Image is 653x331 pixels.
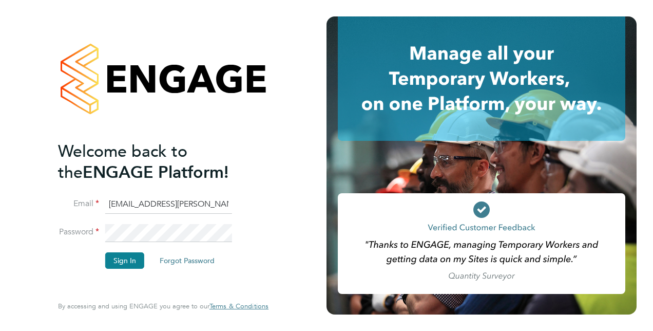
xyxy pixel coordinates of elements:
button: Forgot Password [151,252,223,269]
h2: ENGAGE Platform! [58,141,258,183]
label: Email [58,198,99,209]
span: By accessing and using ENGAGE you agree to our [58,302,268,310]
label: Password [58,227,99,237]
span: Welcome back to the [58,141,187,182]
input: Enter your work email... [105,195,232,214]
a: Terms & Conditions [209,302,268,310]
button: Sign In [105,252,144,269]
